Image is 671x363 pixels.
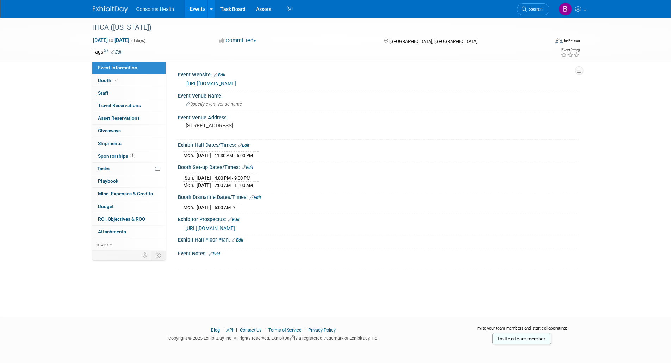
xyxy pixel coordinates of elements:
[221,327,225,333] span: |
[178,214,579,223] div: Exhibitor Prospectus:
[242,165,253,170] a: Edit
[183,174,197,182] td: Sun.
[139,251,151,260] td: Personalize Event Tab Strip
[98,178,118,184] span: Playbook
[183,152,197,159] td: Mon.
[185,225,235,231] a: [URL][DOMAIN_NAME]
[92,163,166,175] a: Tasks
[183,182,197,189] td: Mon.
[92,99,166,112] a: Travel Reservations
[98,77,119,83] span: Booth
[98,115,140,121] span: Asset Reservations
[98,229,126,234] span: Attachments
[93,6,128,13] img: ExhibitDay
[197,174,211,182] td: [DATE]
[238,143,249,148] a: Edit
[178,192,579,201] div: Booth Dismantle Dates/Times:
[98,128,121,133] span: Giveaways
[98,65,137,70] span: Event Information
[186,123,337,129] pre: [STREET_ADDRESS]
[178,90,579,99] div: Event Venue Name:
[114,78,118,82] i: Booth reservation complete
[186,101,242,107] span: Specify event venue name
[209,251,220,256] a: Edit
[214,73,225,77] a: Edit
[91,21,539,34] div: IHCA ([US_STATE])
[92,150,166,162] a: Sponsorships1
[555,38,563,43] img: Format-Inperson.png
[98,140,122,146] span: Shipments
[268,327,302,333] a: Terms of Service
[186,81,236,86] a: [URL][DOMAIN_NAME]
[303,327,307,333] span: |
[561,48,580,52] div: Event Rating
[92,213,166,225] a: ROI, Objectives & ROO
[197,182,211,189] td: [DATE]
[226,327,233,333] a: API
[93,333,455,342] div: Copyright © 2025 ExhibitDay, Inc. All rights reserved. ExhibitDay is a registered trademark of Ex...
[178,140,579,149] div: Exhibit Hall Dates/Times:
[92,226,166,238] a: Attachments
[178,162,579,171] div: Booth Set-up Dates/Times:
[98,216,145,222] span: ROI, Objectives & ROO
[136,6,174,12] span: Consonus Health
[389,39,477,44] span: [GEOGRAPHIC_DATA], [GEOGRAPHIC_DATA]
[108,37,114,43] span: to
[215,205,235,210] span: 5:00 AM -
[178,69,579,79] div: Event Website:
[92,112,166,124] a: Asset Reservations
[465,325,579,336] div: Invite your team members and start collaborating:
[92,175,166,187] a: Playbook
[240,327,262,333] a: Contact Us
[92,74,166,87] a: Booth
[234,327,239,333] span: |
[527,7,543,12] span: Search
[93,37,130,43] span: [DATE] [DATE]
[508,37,580,47] div: Event Format
[559,2,572,16] img: Bridget Crane
[178,112,579,121] div: Event Venue Address:
[93,48,123,55] td: Tags
[215,183,253,188] span: 7:00 AM - 11:00 AM
[178,234,579,244] div: Exhibit Hall Floor Plan:
[92,87,166,99] a: Staff
[292,335,294,339] sup: ®
[92,125,166,137] a: Giveaways
[183,204,197,211] td: Mon.
[92,137,166,150] a: Shipments
[131,38,145,43] span: (3 days)
[92,238,166,251] a: more
[197,204,211,211] td: [DATE]
[92,62,166,74] a: Event Information
[98,204,114,209] span: Budget
[130,153,135,158] span: 1
[249,195,261,200] a: Edit
[211,327,220,333] a: Blog
[98,191,153,196] span: Misc. Expenses & Credits
[217,37,259,44] button: Committed
[97,166,110,171] span: Tasks
[197,152,211,159] td: [DATE]
[178,248,579,257] div: Event Notes:
[151,251,166,260] td: Toggle Event Tabs
[564,38,580,43] div: In-Person
[232,238,243,243] a: Edit
[517,3,549,15] a: Search
[215,153,253,158] span: 11:30 AM - 5:00 PM
[263,327,267,333] span: |
[215,175,250,181] span: 4:00 PM - 9:00 PM
[228,217,240,222] a: Edit
[111,50,123,55] a: Edit
[92,200,166,213] a: Budget
[92,188,166,200] a: Misc. Expenses & Credits
[98,102,141,108] span: Travel Reservations
[492,333,551,344] a: Invite a team member
[98,153,135,159] span: Sponsorships
[308,327,336,333] a: Privacy Policy
[233,205,235,210] span: ?
[98,90,108,96] span: Staff
[97,242,108,247] span: more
